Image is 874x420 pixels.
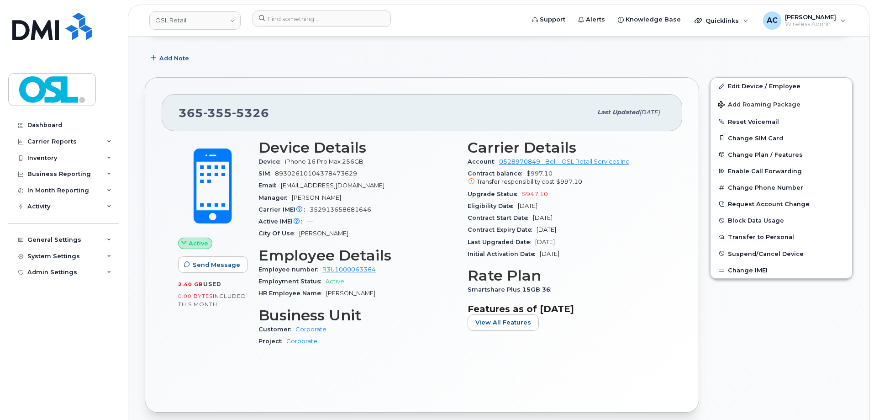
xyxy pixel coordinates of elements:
button: Add Note [145,50,197,66]
a: R3U1000063364 [322,266,376,273]
span: [EMAIL_ADDRESS][DOMAIN_NAME] [281,182,384,189]
a: Knowledge Base [611,11,687,29]
span: Wireless Admin [785,21,836,28]
span: $997.10 [468,170,666,186]
button: Change IMEI [711,262,852,278]
span: Knowledge Base [626,15,681,24]
span: [PERSON_NAME] [292,194,341,201]
button: Reset Voicemail [711,113,852,130]
button: Suspend/Cancel Device [711,245,852,262]
span: $947.10 [522,191,548,197]
span: Email [258,182,281,189]
span: [DATE] [518,202,537,209]
span: Add Roaming Package [718,101,800,110]
span: [PERSON_NAME] [299,230,348,237]
div: Quicklinks [688,11,755,30]
span: Eligibility Date [468,202,518,209]
span: Contract Start Date [468,214,533,221]
span: Last Upgraded Date [468,239,535,245]
span: Active IMEI [258,218,307,225]
span: Support [540,15,565,24]
span: Employee number [258,266,322,273]
span: View All Features [475,318,531,327]
a: Edit Device / Employee [711,78,852,94]
h3: Device Details [258,139,457,156]
button: Transfer to Personal [711,229,852,245]
span: Customer [258,326,295,333]
span: Initial Activation Date [468,250,540,257]
button: Change Plan / Features [711,146,852,163]
a: Support [526,11,572,29]
span: Device [258,158,285,165]
span: 355 [203,106,232,120]
h3: Business Unit [258,307,457,324]
span: Transfer responsibility cost [477,178,554,185]
span: 89302610104378473629 [275,170,357,177]
span: 5326 [232,106,269,120]
span: AC [767,15,778,26]
span: Add Note [159,54,189,63]
h3: Carrier Details [468,139,666,156]
span: Account [468,158,499,165]
button: Add Roaming Package [711,95,852,113]
h3: Features as of [DATE] [468,303,666,314]
div: Avnish Choudhary [757,11,852,30]
button: Change SIM Card [711,130,852,146]
span: Active [326,278,344,285]
span: Project [258,338,286,345]
span: Enable Call Forwarding [728,168,802,175]
a: 0528970849 - Bell - OSL Retail Services Inc [499,158,629,165]
span: Suspend/Cancel Device [728,250,804,257]
span: [PERSON_NAME] [326,290,375,297]
span: [DATE] [639,109,660,116]
span: Contract Expiry Date [468,226,537,233]
button: Send Message [178,256,248,273]
span: [DATE] [533,214,553,221]
span: iPhone 16 Pro Max 256GB [285,158,363,165]
span: Upgrade Status [468,191,522,197]
button: Request Account Change [711,196,852,212]
span: Manager [258,194,292,201]
span: HR Employee Name [258,290,326,297]
button: Change Phone Number [711,179,852,196]
span: Active [189,239,208,248]
span: SIM [258,170,275,177]
span: Send Message [193,261,240,269]
span: $997.10 [556,178,582,185]
span: [DATE] [540,250,559,257]
span: used [203,281,221,287]
span: 2.40 GB [178,281,203,287]
button: View All Features [468,314,539,331]
span: Employment Status [258,278,326,285]
span: Smartshare Plus 15GB 36 [468,286,555,293]
span: City Of Use [258,230,299,237]
span: 0.00 Bytes [178,293,213,299]
button: Enable Call Forwarding [711,163,852,179]
span: Last updated [597,109,639,116]
span: Contract balance [468,170,527,177]
span: — [307,218,313,225]
h3: Employee Details [258,247,457,264]
span: Quicklinks [706,17,739,24]
span: 365 [179,106,269,120]
span: included this month [178,292,246,308]
span: Alerts [586,15,605,24]
span: [PERSON_NAME] [785,13,836,21]
span: Change Plan / Features [728,151,803,158]
a: Corporate [295,326,326,333]
span: 352913658681646 [310,206,371,213]
a: Alerts [572,11,611,29]
input: Find something... [253,11,391,27]
span: [DATE] [535,239,555,245]
span: Carrier IMEI [258,206,310,213]
span: [DATE] [537,226,556,233]
button: Block Data Usage [711,212,852,229]
a: OSL Retail [149,11,241,30]
h3: Rate Plan [468,267,666,284]
a: Corporate [286,338,317,345]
